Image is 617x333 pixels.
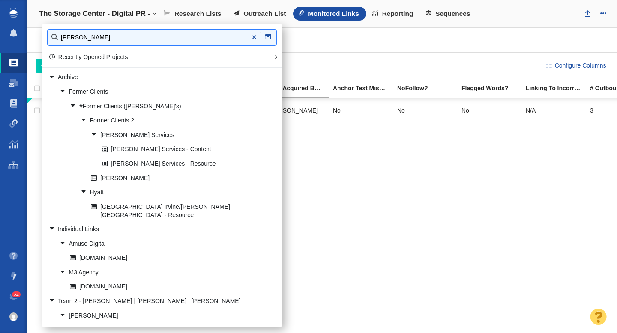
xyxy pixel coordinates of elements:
[99,157,264,170] a: [PERSON_NAME] Services - Resource
[36,59,88,73] button: Add Links
[228,7,293,21] a: Outreach List
[333,101,389,120] div: No
[435,10,470,18] span: Sequences
[541,59,611,73] button: Configure Columns
[174,10,222,18] span: Research Lists
[308,10,359,18] span: Monitored Links
[12,291,21,298] span: 24
[89,128,264,142] a: [PERSON_NAME] Services
[46,71,264,84] a: Archive
[366,7,420,21] a: Reporting
[57,85,264,98] a: Former Clients
[68,252,264,265] a: [DOMAIN_NAME]
[68,100,264,113] a: #Former Clients ([PERSON_NAME]'s)
[46,223,264,236] a: Individual Links
[382,10,413,18] span: Reporting
[265,98,329,123] td: Taylor Tomita
[269,107,318,114] span: [PERSON_NAME]
[243,10,286,18] span: Outreach List
[555,61,606,70] span: Configure Columns
[526,85,589,91] div: Linking To Incorrect?
[99,143,264,156] a: [PERSON_NAME] Services - Content
[269,85,332,91] div: Link Acquired By
[78,186,264,199] a: Hyatt
[57,309,264,322] a: [PERSON_NAME]
[333,85,396,91] div: Anchor text found on the page does not match the anchor text entered into BuzzStream
[461,85,525,92] a: Flagged Words?
[269,85,332,92] a: Link Acquired By
[397,85,461,91] div: NoFollow?
[57,266,264,279] a: M3 Agency
[46,294,264,308] a: Team 2 - [PERSON_NAME] | [PERSON_NAME] | [PERSON_NAME]
[78,114,264,128] a: Former Clients 2
[89,200,264,222] a: [GEOGRAPHIC_DATA] Irvine/[PERSON_NAME][GEOGRAPHIC_DATA] - Resource
[9,312,18,321] img: 8a21b1a12a7554901d364e890baed237
[49,54,128,60] a: Recently Opened Projects
[57,237,264,250] a: Amuse Digital
[526,85,589,92] a: Linking To Incorrect?
[89,172,264,185] a: [PERSON_NAME]
[159,7,228,21] a: Research Lists
[461,85,525,91] div: Flagged Words?
[526,101,582,120] div: N/A
[461,101,518,120] div: No
[39,9,150,18] h4: The Storage Center - Digital PR -
[48,30,276,45] input: Find a Project
[293,7,366,21] a: Monitored Links
[333,85,396,92] a: Anchor Text Mismatch?
[68,280,264,294] a: [DOMAIN_NAME]
[397,101,454,120] div: No
[9,8,17,18] img: buzzstream_logo_iconsimple.png
[397,85,461,92] a: NoFollow?
[420,7,477,21] a: Sequences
